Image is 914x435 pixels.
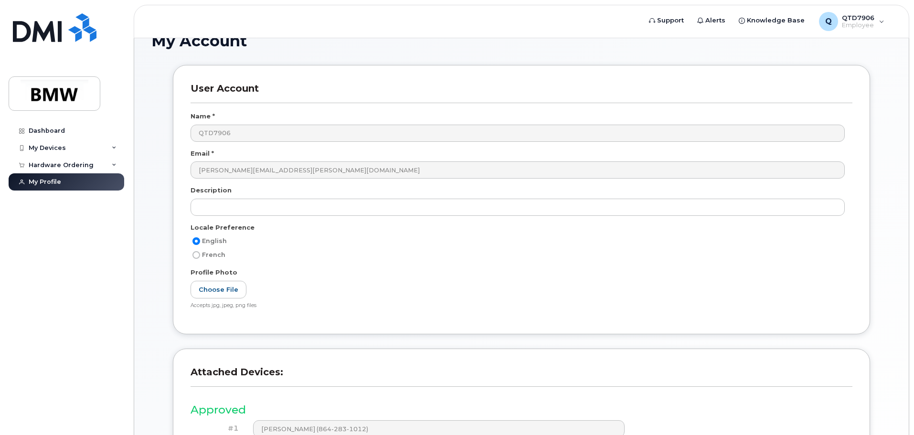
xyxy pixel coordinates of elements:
h3: Approved [191,404,852,416]
div: Accepts jpg, jpeg, png files [191,302,845,309]
input: French [192,251,200,259]
h3: User Account [191,83,852,103]
span: French [202,251,225,258]
a: Support [642,11,691,30]
span: QTD7906 [842,14,874,21]
h4: #1 [198,424,239,433]
label: Email * [191,149,214,158]
label: Profile Photo [191,268,237,277]
label: Choose File [191,281,246,298]
a: Knowledge Base [732,11,811,30]
input: English [192,237,200,245]
label: Description [191,186,232,195]
a: Alerts [691,11,732,30]
h1: My Account [151,32,892,49]
div: QTD7906 [812,12,891,31]
span: Support [657,16,684,25]
span: Employee [842,21,874,29]
iframe: Messenger Launcher [872,393,907,428]
label: Name * [191,112,215,121]
span: Knowledge Base [747,16,805,25]
span: Alerts [705,16,725,25]
span: English [202,237,227,244]
label: Locale Preference [191,223,255,232]
h3: Attached Devices: [191,366,852,387]
span: Q [825,16,832,27]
